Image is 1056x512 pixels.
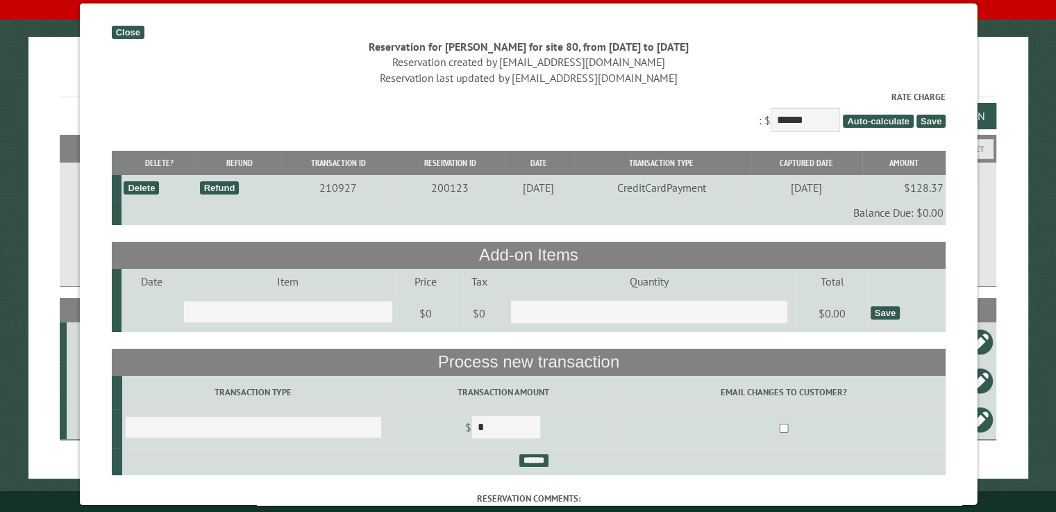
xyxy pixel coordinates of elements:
th: Delete? [121,151,196,175]
td: $0.00 [796,294,868,333]
div: Delete [123,181,158,195]
th: Amount [862,151,946,175]
div: Save [870,306,899,320]
label: Reservation comments: [111,492,946,505]
td: $0 [394,294,455,333]
td: [DATE] [749,175,861,200]
th: Refund [197,151,280,175]
h2: Filters [60,135,996,161]
th: Add-on Items [111,242,946,268]
h1: Reservations [60,59,996,97]
th: Site [67,298,122,322]
th: Transaction Type [572,151,750,175]
div: 80 [72,374,119,388]
label: Transaction Amount [386,386,619,399]
td: Balance Due: $0.00 [121,200,945,225]
div: 17 [72,335,119,349]
th: Process new transaction [111,349,946,375]
td: Total [796,269,868,294]
span: Auto-calculate [842,115,913,128]
td: CreditCardPayment [572,175,750,200]
td: $128.37 [862,175,946,200]
td: $0 [455,294,502,333]
th: Date [504,151,572,175]
small: © Campground Commander LLC. All rights reserved. [450,497,607,506]
td: Price [394,269,455,294]
div: Reservation for [PERSON_NAME] for site 80, from [DATE] to [DATE] [111,39,946,54]
td: Item [181,269,394,294]
label: Rate Charge [111,90,946,104]
label: Email changes to customer? [623,386,943,399]
div: Refund [199,181,239,195]
td: Tax [455,269,502,294]
div: Reservation last updated by [EMAIL_ADDRESS][DOMAIN_NAME] [111,70,946,85]
td: [DATE] [504,175,572,200]
th: Reservation ID [395,151,504,175]
div: Close [111,26,144,39]
th: Captured Date [749,151,861,175]
div: 79 [72,413,119,427]
th: Transaction ID [280,151,395,175]
span: Save [916,115,945,128]
td: Quantity [502,269,795,294]
td: Date [121,269,181,294]
div: Reservation created by [EMAIL_ADDRESS][DOMAIN_NAME] [111,54,946,69]
td: 210927 [280,175,395,200]
label: Transaction Type [124,386,382,399]
div: : $ [111,90,946,135]
td: 200123 [395,175,504,200]
td: $ [384,409,621,448]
